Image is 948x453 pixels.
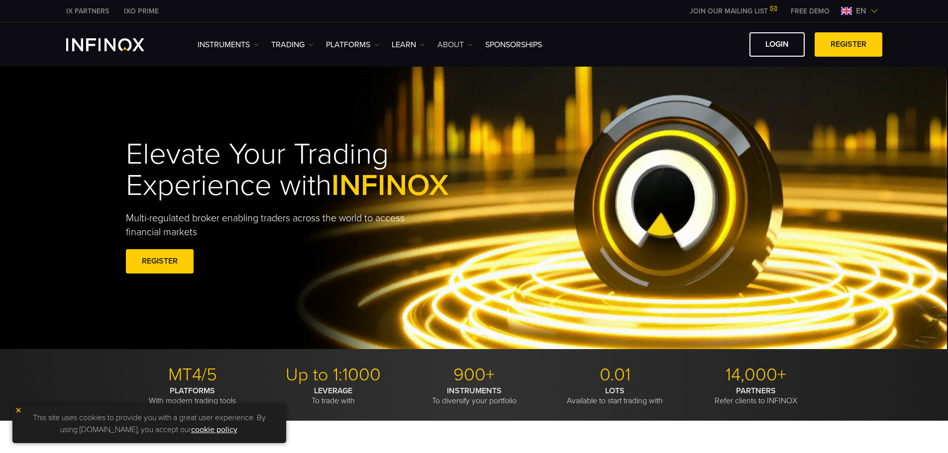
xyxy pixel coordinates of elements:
p: Up to 1:1000 [267,364,400,386]
a: cookie policy [191,425,237,435]
strong: LOTS [605,386,625,396]
p: 14,000+ [689,364,823,386]
a: ABOUT [437,39,473,51]
span: Go to slide 1 [461,335,467,341]
a: SPONSORSHIPS [485,39,542,51]
p: 0.01 [548,364,682,386]
p: MT4/5 [126,364,259,386]
a: INFINOX [59,6,116,16]
strong: INSTRUMENTS [447,386,502,396]
span: Go to slide 2 [471,335,477,341]
img: yellow close icon [15,407,22,414]
a: REGISTER [815,32,882,57]
a: JOIN OUR MAILING LIST [682,7,783,15]
a: PLATFORMS [326,39,379,51]
p: Available to start trading with [548,386,682,406]
a: INFINOX [116,6,166,16]
p: 900+ [408,364,541,386]
span: en [852,5,870,17]
a: LOGIN [749,32,805,57]
a: INFINOX MENU [783,6,837,16]
strong: PARTNERS [736,386,776,396]
p: This site uses cookies to provide you with a great user experience. By using [DOMAIN_NAME], you a... [17,409,281,438]
p: With modern trading tools [126,386,259,406]
a: TRADING [271,39,314,51]
p: Refer clients to INFINOX [689,386,823,406]
h1: Elevate Your Trading Experience with [126,139,495,201]
a: Learn [392,39,425,51]
p: To trade with [267,386,400,406]
strong: LEVERAGE [314,386,352,396]
p: Multi-regulated broker enabling traders across the world to access financial markets [126,211,421,239]
a: Instruments [198,39,259,51]
a: REGISTER [126,249,194,273]
p: To diversify your portfolio [408,386,541,406]
span: INFINOX [331,168,449,203]
span: Go to slide 3 [481,335,487,341]
strong: PLATFORMS [170,386,215,396]
a: INFINOX Logo [66,38,168,51]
